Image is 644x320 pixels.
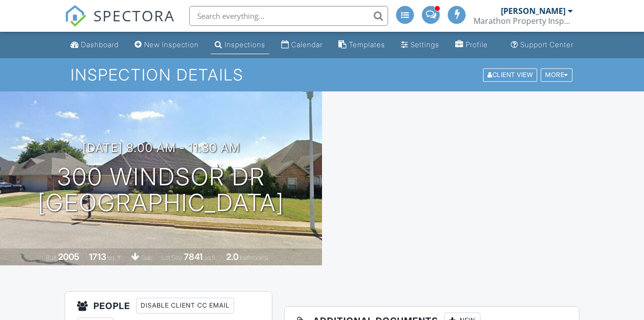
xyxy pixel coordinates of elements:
[520,40,573,49] div: Support Center
[141,254,152,261] span: slab
[277,36,326,54] a: Calendar
[161,254,182,261] span: Lot Size
[38,164,284,217] h1: 300 Windsor Dr [GEOGRAPHIC_DATA]
[225,40,265,49] div: Inspections
[410,40,439,49] div: Settings
[226,251,239,262] div: 2.0
[349,40,385,49] div: Templates
[82,141,240,155] h3: [DATE] 8:00 am - 11:30 am
[507,36,577,54] a: Support Center
[483,68,537,81] div: Client View
[482,71,540,78] a: Client View
[334,36,389,54] a: Templates
[144,40,199,49] div: New Inspection
[108,254,122,261] span: sq. ft.
[189,6,388,26] input: Search everything...
[501,6,565,16] div: [PERSON_NAME]
[240,254,268,261] span: bathrooms
[131,36,203,54] a: New Inspection
[474,16,573,26] div: Marathon Property Inspectors
[46,254,57,261] span: Built
[67,36,123,54] a: Dashboard
[184,251,203,262] div: 7841
[211,36,269,54] a: Inspections
[451,36,492,54] a: Profile
[58,251,80,262] div: 2005
[93,5,175,26] span: SPECTORA
[65,13,175,34] a: SPECTORA
[466,40,488,49] div: Profile
[81,40,119,49] div: Dashboard
[89,251,106,262] div: 1713
[397,36,443,54] a: Settings
[204,254,217,261] span: sq.ft.
[541,68,572,81] div: More
[65,5,86,27] img: The Best Home Inspection Software - Spectora
[71,66,573,83] h1: Inspection Details
[136,298,234,314] div: Disable Client CC Email
[291,40,322,49] div: Calendar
